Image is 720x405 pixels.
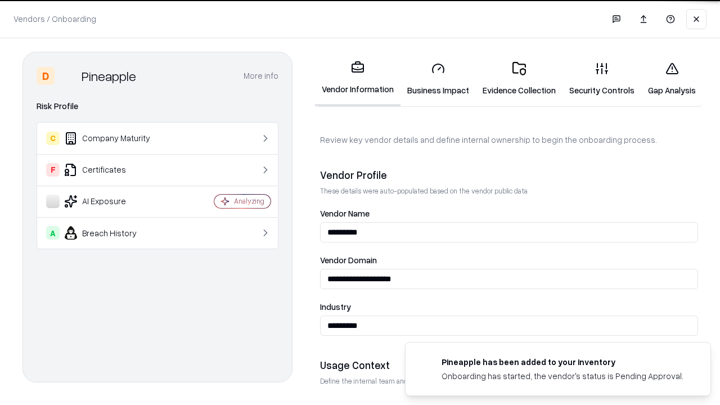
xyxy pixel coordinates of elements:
[419,356,433,370] img: pineappleenergy.com
[476,53,562,105] a: Evidence Collection
[46,163,181,177] div: Certificates
[46,163,60,177] div: F
[315,52,400,106] a: Vendor Information
[13,13,96,25] p: Vendors / Onboarding
[320,358,698,372] div: Usage Context
[46,132,60,145] div: C
[37,100,278,113] div: Risk Profile
[234,196,264,206] div: Analyzing
[46,226,60,240] div: A
[46,132,181,145] div: Company Maturity
[320,134,698,146] p: Review key vendor details and define internal ownership to begin the onboarding process.
[320,256,698,264] label: Vendor Domain
[641,53,703,105] a: Gap Analysis
[320,186,698,196] p: These details were auto-populated based on the vendor public data
[442,356,683,368] div: Pineapple has been added to your inventory
[442,370,683,382] div: Onboarding has started, the vendor's status is Pending Approval.
[320,209,698,218] label: Vendor Name
[562,53,641,105] a: Security Controls
[46,226,181,240] div: Breach History
[400,53,476,105] a: Business Impact
[320,168,698,182] div: Vendor Profile
[320,303,698,311] label: Industry
[37,67,55,85] div: D
[320,376,698,386] p: Define the internal team and reason for using this vendor. This helps assess business relevance a...
[46,195,181,208] div: AI Exposure
[244,66,278,86] button: More info
[82,67,136,85] div: Pineapple
[59,67,77,85] img: Pineapple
